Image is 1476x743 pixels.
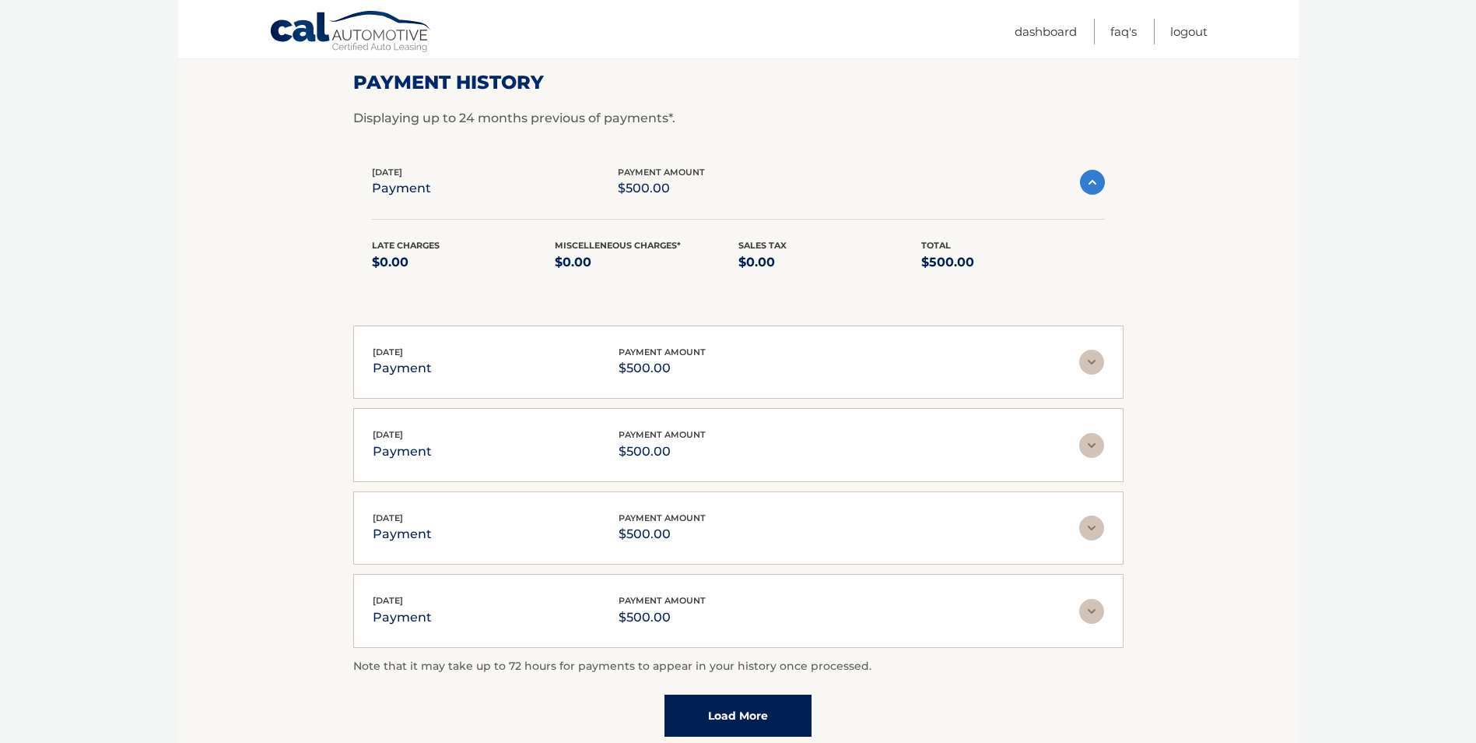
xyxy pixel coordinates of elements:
p: payment [373,523,432,545]
span: payment amount [619,347,706,357]
img: accordion-active.svg [1080,170,1105,195]
p: $500.00 [619,607,706,629]
p: payment [373,357,432,379]
span: [DATE] [373,595,403,606]
p: $500.00 [619,357,706,379]
p: payment [373,607,432,629]
a: Dashboard [1015,19,1077,44]
img: accordion-rest.svg [1079,433,1104,458]
img: accordion-rest.svg [1079,599,1104,624]
span: [DATE] [373,429,403,440]
img: accordion-rest.svg [1079,516,1104,541]
p: payment [372,178,431,199]
a: Cal Automotive [269,10,433,55]
span: payment amount [619,429,706,440]
p: $500.00 [619,523,706,545]
span: [DATE] [373,347,403,357]
img: accordion-rest.svg [1079,350,1104,375]
a: Logout [1170,19,1208,44]
span: [DATE] [372,167,402,178]
p: Note that it may take up to 72 hours for payments to appear in your history once processed. [353,657,1124,676]
a: FAQ's [1110,19,1137,44]
span: payment amount [619,595,706,606]
span: payment amount [619,512,706,523]
span: [DATE] [373,512,403,523]
a: Load More [664,695,812,737]
h2: Payment History [353,71,1124,94]
p: $500.00 [619,441,706,463]
p: $500.00 [921,252,1105,273]
p: $0.00 [738,252,922,273]
p: $0.00 [555,252,738,273]
span: Late Charges [372,240,440,251]
p: $500.00 [618,178,705,199]
p: $0.00 [372,252,556,273]
span: Miscelleneous Charges* [555,240,681,251]
span: Sales Tax [738,240,787,251]
p: Displaying up to 24 months previous of payments*. [353,109,1124,128]
span: payment amount [618,167,705,178]
p: payment [373,441,432,463]
span: Total [921,240,951,251]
